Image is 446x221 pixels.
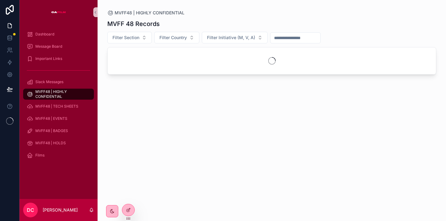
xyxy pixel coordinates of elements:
[35,56,62,61] span: Important Links
[23,29,94,40] a: Dashboard
[23,113,94,124] a: MVFF48 | EVENTS
[35,128,68,133] span: MVFF48 | BADGES
[35,141,66,145] span: MVFF48 | HOLDS
[154,32,199,43] button: Select Button
[23,150,94,161] a: Films
[35,89,88,99] span: MVFF48 | HIGHLY CONFIDENTIAL
[27,206,34,214] span: DC
[107,20,160,28] h1: MVFF 48 Records
[23,125,94,136] a: MVFF48 | BADGES
[35,153,45,158] span: Films
[20,24,98,169] div: scrollable content
[43,207,78,213] p: [PERSON_NAME]
[23,138,94,149] a: MVFF48 | HOLDS
[23,76,94,87] a: Slack Messages
[23,41,94,52] a: Message Board
[207,35,255,41] span: Filter Initiative (M, V, A)
[112,35,139,41] span: Filter Section
[107,32,152,43] button: Select Button
[23,101,94,112] a: MVFF48 | TECH SHEETS
[35,32,54,37] span: Dashboard
[51,7,66,17] img: App logo
[159,35,187,41] span: Filter Country
[23,53,94,64] a: Important Links
[202,32,268,43] button: Select Button
[115,10,184,16] span: MVFF48 | HIGHLY CONFIDENTIAL
[35,44,62,49] span: Message Board
[107,10,184,16] a: MVFF48 | HIGHLY CONFIDENTIAL
[35,104,78,109] span: MVFF48 | TECH SHEETS
[35,79,63,84] span: Slack Messages
[35,116,67,121] span: MVFF48 | EVENTS
[23,89,94,100] a: MVFF48 | HIGHLY CONFIDENTIAL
